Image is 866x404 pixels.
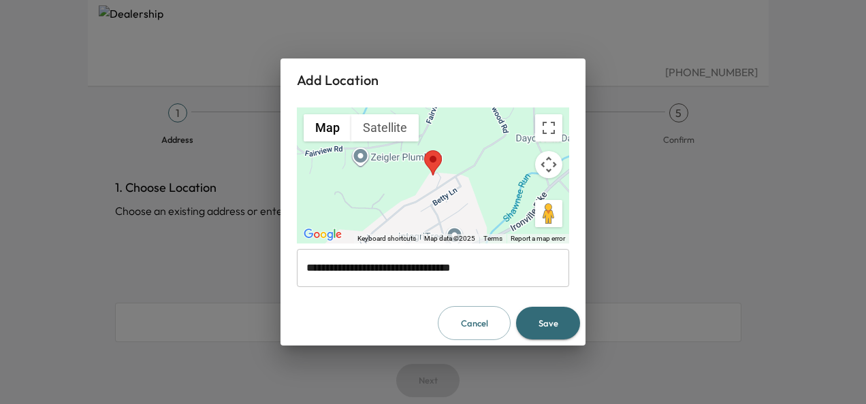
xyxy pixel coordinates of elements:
[304,114,351,141] button: Show street map
[300,226,345,243] img: Google
[535,151,562,178] button: Map camera controls
[424,235,475,242] span: Map data ©2025
[535,200,562,227] button: Drag Pegman onto the map to open Street View
[535,114,562,141] button: Toggle fullscreen view
[351,114,419,141] button: Show satellite imagery
[483,235,502,242] a: Terms (opens in new tab)
[516,307,580,340] button: Save
[300,226,345,243] a: Open this area in Google Maps (opens a new window)
[511,235,565,242] a: Report a map error
[280,58,586,102] h2: Add Location
[438,306,511,341] button: Cancel
[357,234,416,243] button: Keyboard shortcuts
